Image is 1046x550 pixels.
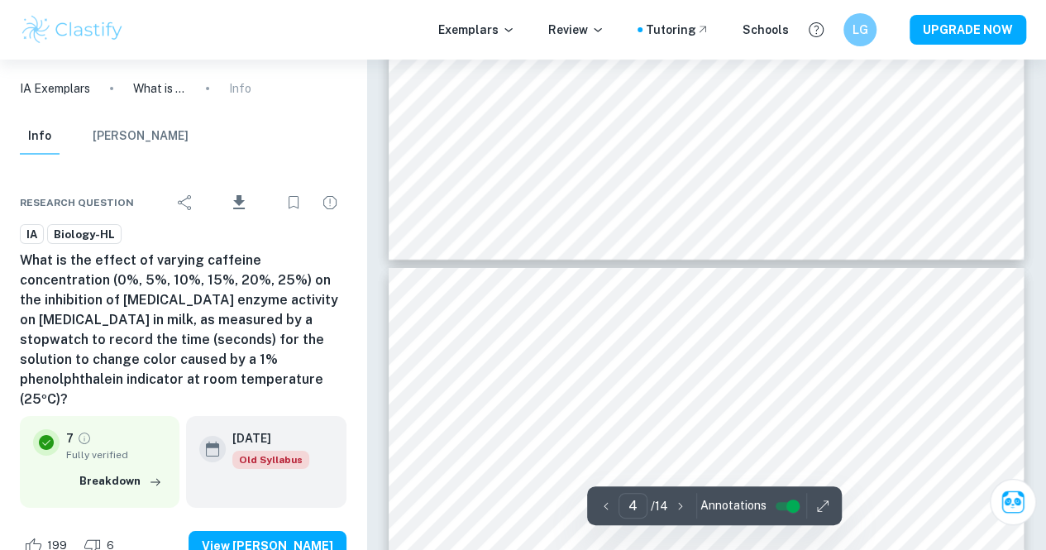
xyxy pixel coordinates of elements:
a: Tutoring [646,21,709,39]
span: IA [21,227,43,243]
span: Annotations [700,497,767,514]
button: LG [843,13,876,46]
div: Report issue [313,186,346,219]
h6: What is the effect of varying caffeine concentration (0%, 5%, 10%, 15%, 20%, 25%) on the inhibiti... [20,251,346,409]
p: What is the effect of varying caffeine concentration (0%, 5%, 10%, 15%, 20%, 25%) on the inhibiti... [133,79,186,98]
span: Fully verified [66,447,166,462]
p: Review [548,21,604,39]
div: Download [205,181,274,224]
p: / 14 [651,497,668,515]
span: Research question [20,195,134,210]
span: Biology-HL [48,227,121,243]
h6: LG [851,21,870,39]
p: Info [229,79,251,98]
button: UPGRADE NOW [910,15,1026,45]
h6: [DATE] [232,429,296,447]
button: Help and Feedback [802,16,830,44]
p: 7 [66,429,74,447]
p: Exemplars [438,21,515,39]
a: Biology-HL [47,224,122,245]
a: Schools [743,21,789,39]
div: Starting from the May 2025 session, the Biology IA requirements have changed. It's OK to refer to... [232,451,309,469]
button: Ask Clai [990,479,1036,525]
div: Share [169,186,202,219]
a: Grade fully verified [77,431,92,446]
button: Breakdown [75,469,166,494]
span: Old Syllabus [232,451,309,469]
div: Bookmark [277,186,310,219]
img: Clastify logo [20,13,125,46]
button: Info [20,118,60,155]
a: IA [20,224,44,245]
a: IA Exemplars [20,79,90,98]
button: [PERSON_NAME] [93,118,189,155]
